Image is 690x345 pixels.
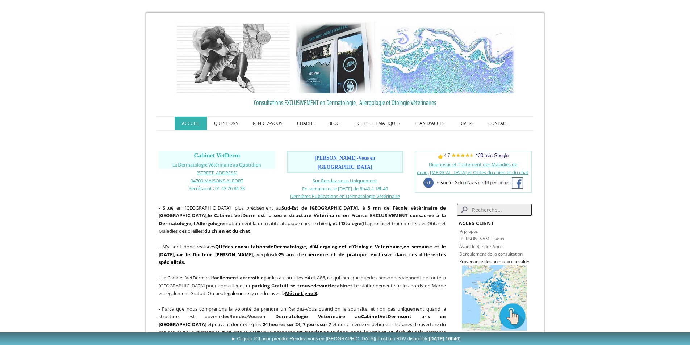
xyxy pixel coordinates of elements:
span: 👉 [438,153,509,160]
strong: 25 ans d'expérience et de pratique exclusive dans ces différentes spécialités. [159,251,446,266]
strong: des [225,243,233,250]
a: RENDEZ-VOUS [246,117,290,130]
span: plus [264,251,273,258]
a: rovenance [462,258,483,265]
a: Otologie Vétérin [353,243,393,250]
a: Allergologie [314,243,342,250]
span: et [208,321,212,328]
strong: de , d' et d' [235,243,393,250]
span: ► Cliquez ICI pour prendre Rendez-Vous en [GEOGRAPHIC_DATA] [231,336,461,341]
span: s [257,313,259,320]
a: PLAN D'ACCES [407,117,452,130]
span: Cabinet VetDerm [194,152,240,159]
a: aire [393,243,402,250]
span: des animaux consultés [484,258,530,265]
span: - N'y sont donc réalisées [159,243,446,265]
strong: 24 heures sur 24, 7 jours sur 7 [263,321,331,328]
a: BLOG [321,117,347,130]
a: CHARTE [290,117,321,130]
a: QUESTIONS [207,117,246,130]
span: ou [251,313,257,320]
b: Cabinet VetDerm est la seule structure Vétérinaire en [214,212,350,219]
span: en Dermatologie Vétérinaire au VetDerm [259,313,401,320]
span: , [159,274,446,289]
strong: , [402,243,403,250]
input: Search [457,204,531,216]
a: [STREET_ADDRESS] [197,169,237,176]
a: 94700 MAISONS ALFORT [191,177,243,184]
span: Cabinet [361,313,380,320]
strong: QUE [215,243,225,250]
strong: les [223,313,259,320]
strong: Sud-Est de [GEOGRAPHIC_DATA], à 5 mn de l'école vétérinaire de [GEOGRAPHIC_DATA] [159,205,446,219]
span: avec de [159,243,446,265]
span: En semaine et le [DATE] de 8h40 à 18h40 [302,185,388,192]
span: sont pris en [GEOGRAPHIC_DATA] [159,313,446,328]
a: consultations [235,243,268,250]
b: France EXCLUSIVEMENT consacrée à la Dermatologie, l'Allergologie [159,212,446,227]
span: . [285,290,318,296]
strong: ACCES CLIENT [459,220,494,227]
a: Dermatologie [273,243,306,250]
span: des [387,321,394,328]
a: [PERSON_NAME]-Vous en [GEOGRAPHIC_DATA] [315,156,375,170]
span: - Le Cabinet VetDerm est par les autoroutes A4 et A86, ce qui explique que et un Le stationnement... [159,274,446,296]
strong: du chien et du chat [204,228,250,234]
a: des personnes viennent de toute la [GEOGRAPHIC_DATA] pour consulter [159,274,446,289]
strong: le [208,212,212,219]
span: cabinet [334,282,352,289]
span: , [174,251,175,258]
b: , et l'Otologie [330,220,361,227]
a: [MEDICAL_DATA] et Otites du chien et du chat [430,169,528,176]
span: (Prochain RDV disponible ) [375,336,461,341]
span: parking Gratuit se trouve le [252,282,352,289]
span: P [459,258,462,265]
a: Déroulement de la consultation [459,251,523,257]
span: également [225,290,248,296]
span: . [352,282,354,289]
b: [DATE] 16h40 [429,336,459,341]
strong: un Rendez-Vous dans les 15 jours [297,329,376,335]
span: Secrétariat : 01 43 76 84 38 [189,185,245,192]
span: en semaine et le [DATE] [159,243,446,258]
a: FICHES THEMATIQUES [347,117,407,130]
p: ( [159,305,446,344]
span: - Parce que nous comprenons la volonté de prendre un Rendez-Vous quand on le souhaite, et non pas... [159,306,446,320]
a: CONTACT [481,117,516,130]
span: [PERSON_NAME]-Vous en [GEOGRAPHIC_DATA] [315,155,375,170]
a: Métro Ligne 8 [285,290,317,296]
a: ACCUEIL [175,117,207,130]
strong: accessible [240,274,264,281]
span: peuvent donc être pris [212,321,261,328]
a: Dernières Publications en Dermatologie Vétérinaire [290,193,400,199]
a: Diagnostic et Traitement des Maladies de peau, [417,161,518,176]
b: , [175,251,254,258]
a: A propos [460,228,478,234]
a: DIVERS [452,117,481,130]
span: par le Docteur [PERSON_NAME] [175,251,253,258]
a: Consultations EXCLUSIVEMENT en Dermatologie, Allergologie et Otologie Vétérinaires [159,97,532,108]
span: facilement [212,274,238,281]
a: Avant le Rendez-Vous [459,243,503,249]
span: La Dermatologie Vétérinaire au Quotidien [172,162,261,168]
span: Rendez-V [229,313,251,320]
a: Sur Rendez-vous Uniquement [313,177,377,184]
span: proposer [274,329,295,335]
span: devant [313,282,330,289]
a: [PERSON_NAME]-vous [459,236,504,242]
span: - Situé en [GEOGRAPHIC_DATA], plus précisément au , (notamment la dermatite atopique chez le chie... [159,205,446,235]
